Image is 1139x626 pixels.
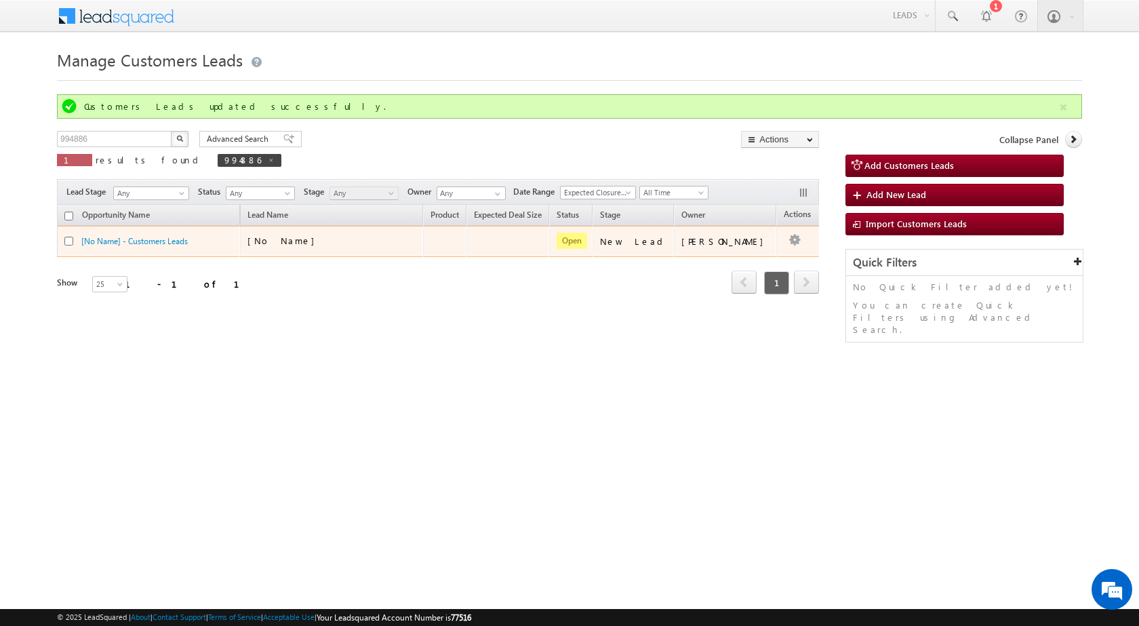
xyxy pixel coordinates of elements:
[113,187,189,200] a: Any
[96,154,203,165] span: results found
[741,131,819,148] button: Actions
[330,187,395,199] span: Any
[764,271,789,294] span: 1
[853,281,1076,293] p: No Quick Filter added yet!
[64,154,85,165] span: 1
[241,208,295,225] span: Lead Name
[437,187,506,200] input: Type to Search
[557,233,587,249] span: Open
[777,207,818,224] span: Actions
[639,186,708,199] a: All Time
[71,71,228,89] div: Chat with us now
[317,612,471,623] span: Your Leadsquared Account Number is
[600,235,668,248] div: New Lead
[640,187,704,199] span: All Time
[407,186,437,198] span: Owner
[23,71,57,89] img: d_60004797649_company_0_60004797649
[57,277,81,289] div: Show
[114,187,184,199] span: Any
[560,186,636,199] a: Expected Closure Date
[329,187,399,200] a: Any
[846,250,1083,276] div: Quick Filters
[474,210,542,220] span: Expected Deal Size
[207,133,273,145] span: Advanced Search
[487,187,504,201] a: Show All Items
[681,235,770,248] div: [PERSON_NAME]
[866,218,967,229] span: Import Customers Leads
[681,210,705,220] span: Owner
[208,612,261,621] a: Terms of Service
[794,272,819,294] a: next
[84,100,1058,113] div: Customers Leads updated successfully.
[451,612,471,623] span: 77516
[82,210,150,220] span: Opportunity Name
[600,210,620,220] span: Stage
[18,125,247,406] textarea: Type your message and hit 'Enter'
[263,612,315,621] a: Acceptable Use
[732,271,757,294] span: prev
[864,159,954,171] span: Add Customers Leads
[226,187,295,200] a: Any
[153,612,206,621] a: Contact Support
[92,276,127,292] a: 25
[57,49,243,71] span: Manage Customers Leads
[467,208,548,225] a: Expected Deal Size
[866,189,926,200] span: Add New Lead
[93,278,129,290] span: 25
[184,418,246,436] em: Start Chat
[794,271,819,294] span: next
[66,186,111,198] span: Lead Stage
[247,235,321,246] span: [No Name]
[81,236,188,246] a: [No Name] - Customers Leads
[853,299,1076,336] p: You can create Quick Filters using Advanced Search.
[226,187,291,199] span: Any
[304,186,329,198] span: Stage
[732,272,757,294] a: prev
[222,7,255,39] div: Minimize live chat window
[224,154,261,165] span: 994886
[125,276,256,292] div: 1 - 1 of 1
[593,208,627,225] a: Stage
[550,208,586,225] a: Status
[198,186,226,198] span: Status
[57,611,471,624] span: © 2025 LeadSquared | | | | |
[999,134,1058,146] span: Collapse Panel
[64,212,73,220] input: Check all records
[176,135,183,142] img: Search
[513,186,560,198] span: Date Range
[431,210,459,220] span: Product
[561,187,631,199] span: Expected Closure Date
[131,612,151,621] a: About
[75,208,157,225] a: Opportunity Name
